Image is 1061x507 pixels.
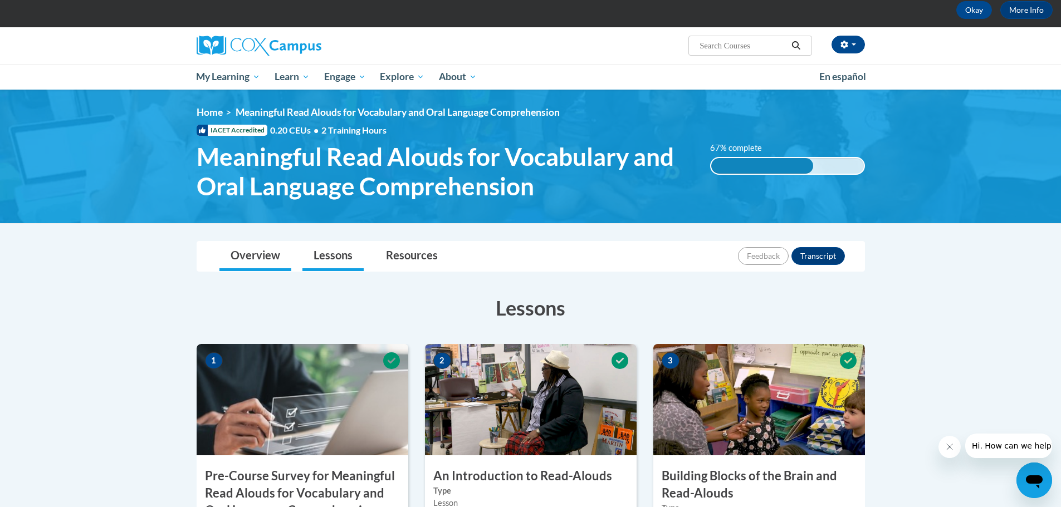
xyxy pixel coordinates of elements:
iframe: Button to launch messaging window [1016,462,1052,498]
span: 0.20 CEUs [270,124,321,136]
button: Okay [956,1,992,19]
div: Main menu [180,64,882,90]
h3: Building Blocks of the Brain and Read-Alouds [653,467,865,502]
span: Meaningful Read Alouds for Vocabulary and Oral Language Comprehension [197,142,694,201]
h3: An Introduction to Read-Alouds [425,467,637,485]
span: Hi. How can we help? [7,8,90,17]
button: Search [788,39,804,52]
span: • [314,125,319,135]
a: Overview [219,242,291,271]
img: Course Image [197,344,408,455]
a: Engage [317,64,373,90]
div: 67% complete [711,158,813,174]
span: My Learning [196,70,260,83]
a: Explore [373,64,432,90]
a: Home [197,106,223,118]
span: Meaningful Read Alouds for Vocabulary and Oral Language Comprehension [236,106,560,118]
span: 2 [433,352,451,369]
span: Learn [275,70,310,83]
input: Search Courses [698,39,788,52]
iframe: Close message [938,436,961,458]
a: Cox Campus [197,36,408,56]
a: About [432,64,484,90]
label: Type [433,485,628,497]
a: More Info [1000,1,1053,19]
button: Account Settings [832,36,865,53]
span: 2 Training Hours [321,125,387,135]
button: Feedback [738,247,789,265]
span: Engage [324,70,366,83]
button: Transcript [791,247,845,265]
iframe: Message from company [965,434,1052,458]
a: Lessons [302,242,364,271]
span: 3 [662,352,679,369]
span: En español [819,71,866,82]
span: IACET Accredited [197,125,267,136]
img: Course Image [653,344,865,455]
span: About [439,70,477,83]
a: Resources [375,242,449,271]
h3: Lessons [197,294,865,322]
a: En español [812,65,873,88]
a: My Learning [189,64,268,90]
img: Cox Campus [197,36,321,56]
img: Course Image [425,344,637,455]
span: 1 [205,352,223,369]
span: Explore [380,70,424,83]
label: 67% complete [710,142,774,154]
a: Learn [267,64,317,90]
